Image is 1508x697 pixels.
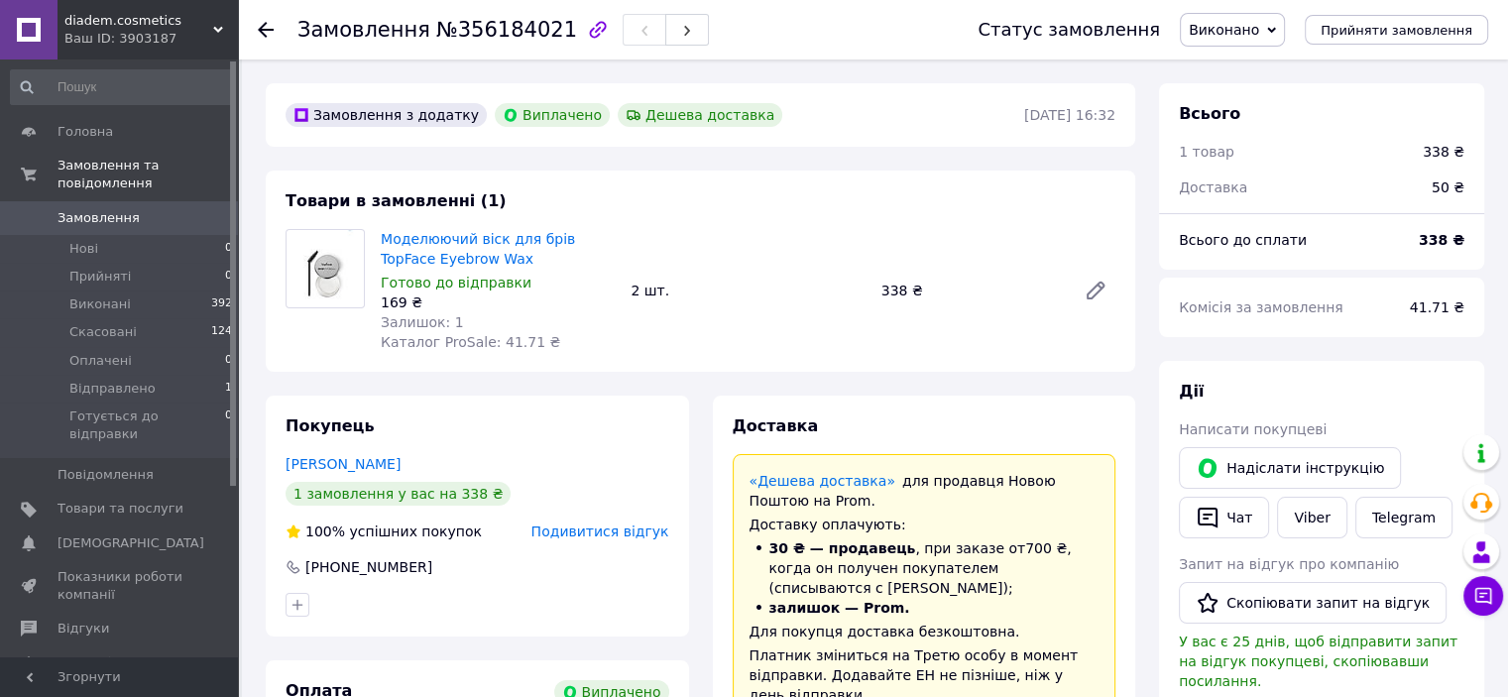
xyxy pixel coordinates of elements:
span: 0 [225,240,232,258]
span: Відгуки [58,620,109,638]
div: Статус замовлення [978,20,1160,40]
span: Товари в замовленні (1) [286,191,507,210]
span: Дії [1179,382,1204,401]
span: Каталог ProSale: 41.71 ₴ [381,334,560,350]
span: Виконано [1189,22,1259,38]
span: Покупець [286,416,375,435]
b: 338 ₴ [1419,232,1464,248]
span: Головна [58,123,113,141]
span: Замовлення [297,18,430,42]
span: У вас є 25 днів, щоб відправити запит на відгук покупцеві, скопіювавши посилання. [1179,634,1457,689]
span: 30 ₴ — продавець [769,540,916,556]
span: Прийняті [69,268,131,286]
span: Готується до відправки [69,407,225,443]
span: Комісія за замовлення [1179,299,1343,315]
span: Подивитися відгук [531,523,669,539]
time: [DATE] 16:32 [1024,107,1115,123]
div: 338 ₴ [1423,142,1464,162]
span: Замовлення та повідомлення [58,157,238,192]
a: [PERSON_NAME] [286,456,401,472]
div: 50 ₴ [1420,166,1476,209]
div: Дешева доставка [618,103,782,127]
span: 41.71 ₴ [1410,299,1464,315]
div: Замовлення з додатку [286,103,487,127]
button: Надіслати інструкцію [1179,447,1401,489]
div: [PHONE_NUMBER] [303,557,434,577]
div: 2 шт. [623,277,872,304]
div: Ваш ID: 3903187 [64,30,238,48]
div: Для покупця доставка безкоштовна. [750,622,1100,641]
span: diadem.cosmetics [64,12,213,30]
span: залишок — Prom. [769,600,910,616]
span: Показники роботи компанії [58,568,183,604]
span: 1 товар [1179,144,1234,160]
a: «Дешева доставка» [750,473,895,489]
span: [DEMOGRAPHIC_DATA] [58,534,204,552]
span: 392 [211,295,232,313]
span: Всього до сплати [1179,232,1307,248]
span: Запит на відгук про компанію [1179,556,1399,572]
span: Готово до відправки [381,275,531,290]
span: 0 [225,352,232,370]
span: Написати покупцеві [1179,421,1327,437]
span: Покупці [58,653,111,671]
span: 0 [225,407,232,443]
button: Прийняти замовлення [1305,15,1488,45]
span: Доставка [1179,179,1247,195]
li: , при заказе от 700 ₴ , когда он получен покупателем (списываются с [PERSON_NAME]); [750,538,1100,598]
span: Доставка [733,416,819,435]
span: Замовлення [58,209,140,227]
span: №356184021 [436,18,577,42]
div: 1 замовлення у вас на 338 ₴ [286,482,511,506]
a: Telegram [1355,497,1452,538]
div: успішних покупок [286,522,482,541]
img: Моделюючий віск для брів TopFace Eyebrow Wax [297,230,353,307]
a: Viber [1277,497,1346,538]
input: Пошук [10,69,234,105]
span: Нові [69,240,98,258]
span: Виконані [69,295,131,313]
span: 124 [211,323,232,341]
span: Скасовані [69,323,137,341]
span: Відправлено [69,380,156,398]
button: Чат з покупцем [1463,576,1503,616]
span: 1 [225,380,232,398]
button: Чат [1179,497,1269,538]
span: Оплачені [69,352,132,370]
span: Повідомлення [58,466,154,484]
span: Товари та послуги [58,500,183,518]
span: Залишок: 1 [381,314,464,330]
a: Моделюючий віск для брів TopFace Eyebrow Wax [381,231,575,267]
div: 169 ₴ [381,292,615,312]
a: Редагувати [1076,271,1115,310]
div: Доставку оплачують: [750,515,1100,534]
div: Повернутися назад [258,20,274,40]
div: Виплачено [495,103,610,127]
div: 338 ₴ [873,277,1068,304]
span: 100% [305,523,345,539]
span: Всього [1179,104,1240,123]
span: Прийняти замовлення [1321,23,1472,38]
div: для продавця Новою Поштою на Prom. [750,471,1100,511]
span: 0 [225,268,232,286]
button: Скопіювати запит на відгук [1179,582,1447,624]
